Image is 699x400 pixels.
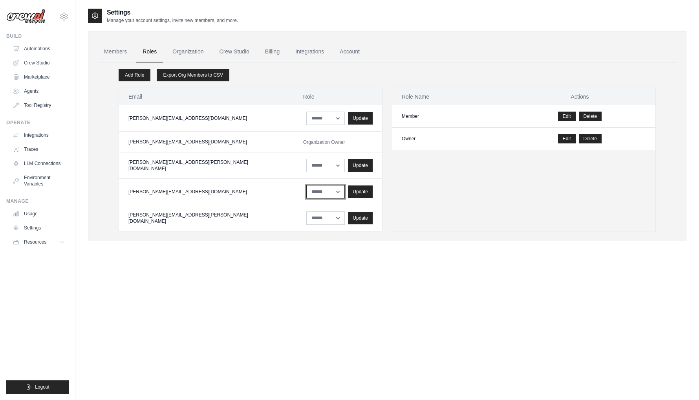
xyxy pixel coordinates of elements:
td: [PERSON_NAME][EMAIL_ADDRESS][DOMAIN_NAME] [119,105,294,132]
h2: Settings [107,8,238,17]
th: Role Name [392,88,504,105]
a: Agents [9,85,69,97]
img: Logo [6,9,46,24]
a: Traces [9,143,69,156]
div: Build [6,33,69,39]
button: Update [348,112,373,125]
span: Logout [35,384,49,390]
a: Export Org Members to CSV [157,69,229,81]
td: Member [392,105,504,128]
div: Manage [6,198,69,204]
a: Environment Variables [9,171,69,190]
td: [PERSON_NAME][EMAIL_ADDRESS][PERSON_NAME][DOMAIN_NAME] [119,205,294,231]
button: Delete [579,134,602,143]
a: Roles [136,41,163,62]
span: Organization Owner [303,139,345,145]
a: Billing [259,41,286,62]
td: [PERSON_NAME][EMAIL_ADDRESS][DOMAIN_NAME] [119,179,294,205]
a: Account [333,41,366,62]
th: Email [119,88,294,105]
td: [PERSON_NAME][EMAIL_ADDRESS][DOMAIN_NAME] [119,132,294,152]
a: Crew Studio [9,57,69,69]
a: Members [98,41,133,62]
a: Settings [9,222,69,234]
button: Update [348,185,373,198]
a: Edit [558,134,576,143]
th: Actions [504,88,655,105]
span: Resources [24,239,46,245]
a: Usage [9,207,69,220]
td: Owner [392,128,504,150]
button: Logout [6,380,69,394]
a: LLM Connections [9,157,69,170]
a: Edit [558,112,576,121]
a: Integrations [9,129,69,141]
button: Resources [9,236,69,248]
a: Add Role [119,69,150,81]
a: Automations [9,42,69,55]
th: Role [294,88,382,105]
a: Tool Registry [9,99,69,112]
a: Organization [166,41,210,62]
p: Manage your account settings, invite new members, and more. [107,17,238,24]
button: Delete [579,112,602,121]
button: Update [348,159,373,172]
a: Marketplace [9,71,69,83]
a: Integrations [289,41,330,62]
td: [PERSON_NAME][EMAIL_ADDRESS][PERSON_NAME][DOMAIN_NAME] [119,152,294,179]
button: Update [348,212,373,224]
a: Crew Studio [213,41,256,62]
div: Operate [6,119,69,126]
